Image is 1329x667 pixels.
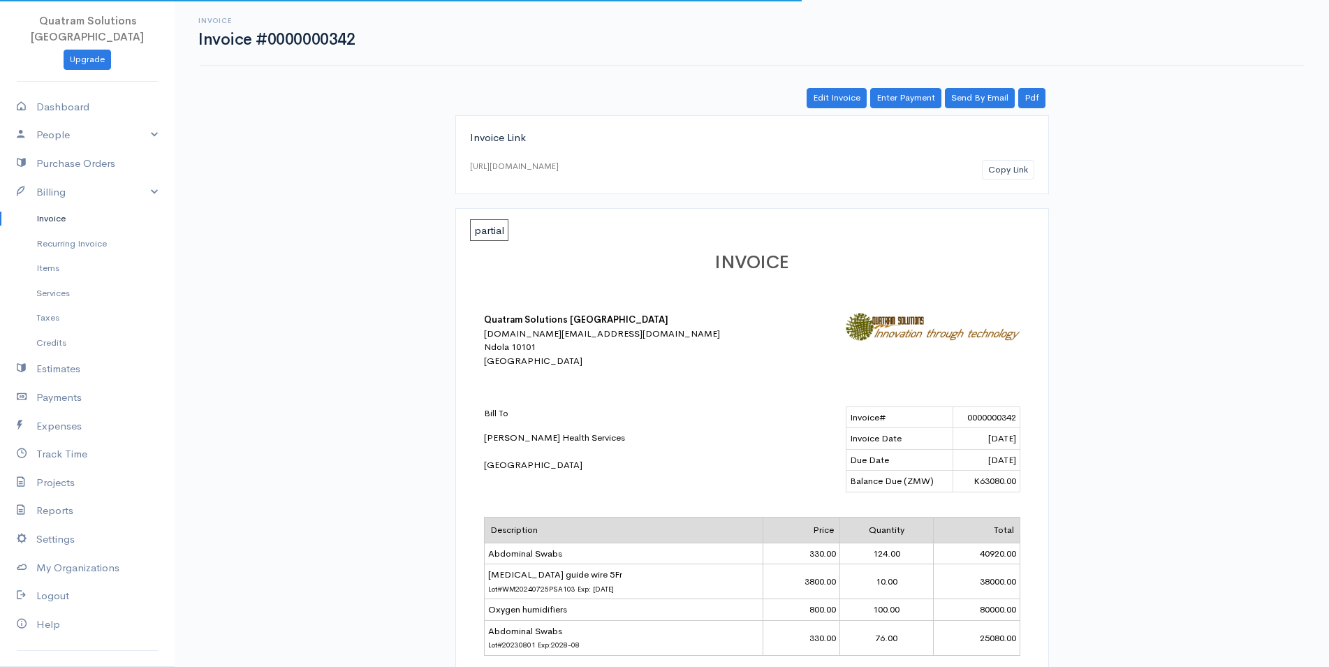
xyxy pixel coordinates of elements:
td: Invoice# [846,406,953,428]
td: 800.00 [763,599,839,621]
td: 100.00 [839,599,933,621]
b: Quatram Solutions [GEOGRAPHIC_DATA] [484,314,668,325]
td: 0000000342 [953,406,1020,428]
a: Pdf [1018,88,1045,108]
td: Balance Due (ZMW) [846,471,953,492]
td: Abdominal Swabs [484,543,763,564]
div: [PERSON_NAME] Health Services [GEOGRAPHIC_DATA] [484,406,728,472]
td: Description [484,518,763,543]
button: Copy Link [982,160,1034,180]
a: Send By Email [945,88,1015,108]
td: Price [763,518,839,543]
span: Lot#20230801 Exp:2028-08 [488,640,580,650]
span: Lot#WM20240725PSA103 Exp: [DATE] [488,585,614,594]
span: partial [470,219,508,241]
div: Invoice Link [470,130,1034,146]
td: K63080.00 [953,471,1020,492]
td: 10.00 [839,564,933,599]
td: 3800.00 [763,564,839,599]
td: 76.00 [839,620,933,655]
p: Bill To [484,406,728,420]
div: [DOMAIN_NAME][EMAIL_ADDRESS][DOMAIN_NAME] Ndola 10101 [GEOGRAPHIC_DATA] [484,327,728,368]
td: [MEDICAL_DATA] guide wire 5Fr [484,564,763,599]
td: 330.00 [763,543,839,564]
td: 38000.00 [933,564,1020,599]
td: Due Date [846,449,953,471]
td: Quantity [839,518,933,543]
span: Quatram Solutions [GEOGRAPHIC_DATA] [31,14,144,43]
img: logo-31762.jpg [846,313,1020,341]
td: 124.00 [839,543,933,564]
td: 40920.00 [933,543,1020,564]
td: Invoice Date [846,428,953,450]
td: Abdominal Swabs [484,620,763,655]
td: 330.00 [763,620,839,655]
h1: Invoice #0000000342 [198,31,355,48]
td: [DATE] [953,428,1020,450]
td: Total [933,518,1020,543]
td: 25080.00 [933,620,1020,655]
a: Enter Payment [870,88,941,108]
h6: Invoice [198,17,355,24]
td: 80000.00 [933,599,1020,621]
td: Oxygen humidifiers [484,599,763,621]
td: [DATE] [953,449,1020,471]
a: Upgrade [64,50,111,70]
a: Edit Invoice [807,88,867,108]
h1: INVOICE [484,253,1020,273]
div: [URL][DOMAIN_NAME] [470,160,559,173]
